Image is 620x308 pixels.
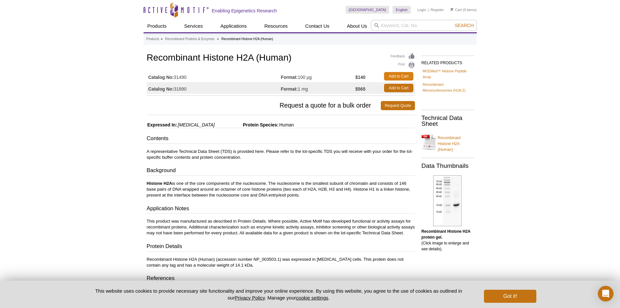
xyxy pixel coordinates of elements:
td: 100 µg [281,70,355,82]
a: Products [146,36,159,42]
p: (Click image to enlarge and see details). [421,228,474,252]
h3: Protein Details [147,242,415,252]
p: This website uses cookies to provide necessary site functionality and improve your online experie... [84,287,474,301]
a: MODified™ Histone Peptide Array [423,68,472,80]
li: (0 items) [450,6,477,14]
a: Privacy Policy [235,295,265,301]
h3: Contents [147,135,415,144]
a: Resources [260,20,292,32]
h3: Application Notes [147,205,415,214]
li: » [217,37,219,41]
button: Search [453,22,475,28]
div: Open Intercom Messenger [598,286,613,301]
p: is one of the core components of the nucleosome. The nucleosome is the smallest subunit of chroma... [147,181,415,198]
b: Recombinant Histone H2A protein gel. [421,229,470,240]
a: [GEOGRAPHIC_DATA] [346,6,390,14]
a: Print [391,62,415,69]
strong: Format: [281,74,298,80]
a: Login [417,7,426,12]
a: Request Quote [381,101,415,110]
strong: Format: [281,86,298,92]
li: | [428,6,429,14]
input: Keyword, Cat. No. [371,20,477,31]
a: Applications [216,20,251,32]
h1: Recombinant Histone H2A (Human) [147,53,415,64]
p: Recombinant Histone H2A (Human) (accession number NP_003503.1) was expressed in [MEDICAL_DATA] ce... [147,257,415,268]
a: Add to Cart [384,84,413,92]
strong: $565 [355,86,365,92]
td: 31490 [147,70,281,82]
span: Expressed In: [147,122,177,127]
a: Recombinant Mononucleosomes (H2A.Z) [423,81,472,93]
span: Human [279,122,294,127]
a: Cart [450,7,462,12]
button: Got it! [484,290,536,303]
strong: Catalog No: [148,74,174,80]
td: 1 mg [281,82,355,94]
h2: Enabling Epigenetics Research [212,8,277,14]
span: Protein Species: [216,122,279,127]
a: Feedback [391,53,415,60]
a: Contact Us [301,20,333,32]
img: Recombinant Histone H2A protein gel. [433,175,462,226]
button: cookie settings [296,295,328,301]
a: About Us [343,20,371,32]
strong: Histone H2A [147,181,172,186]
a: Recombinant Histone H2A (Human) [421,131,474,153]
a: English [393,6,411,14]
span: Search [455,23,474,28]
li: Recombinant Histone H2A (Human) [221,37,273,41]
p: A representative Technical Data Sheet (TDS) is provided here. Please refer to the lot-specific TD... [147,149,415,160]
a: Services [180,20,207,32]
p: This product was manufactured as described in Protein Details. Where possible, Active Motif has d... [147,218,415,236]
span: Request a quote for a bulk order [147,101,381,110]
a: Add to Cart [384,72,413,81]
h2: Technical Data Sheet [421,115,474,127]
h2: RELATED PRODUCTS [421,55,474,67]
td: 31890 [147,82,281,94]
a: Recombinant Proteins & Enzymes [165,36,214,42]
img: Your Cart [450,8,453,11]
h2: Data Thumbnails [421,163,474,169]
h3: Background [147,167,415,176]
i: [MEDICAL_DATA] [178,122,214,127]
li: » [161,37,163,41]
a: Register [431,7,444,12]
strong: Catalog No: [148,86,174,92]
a: Products [144,20,171,32]
h3: References [147,274,415,284]
strong: $140 [355,74,365,80]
